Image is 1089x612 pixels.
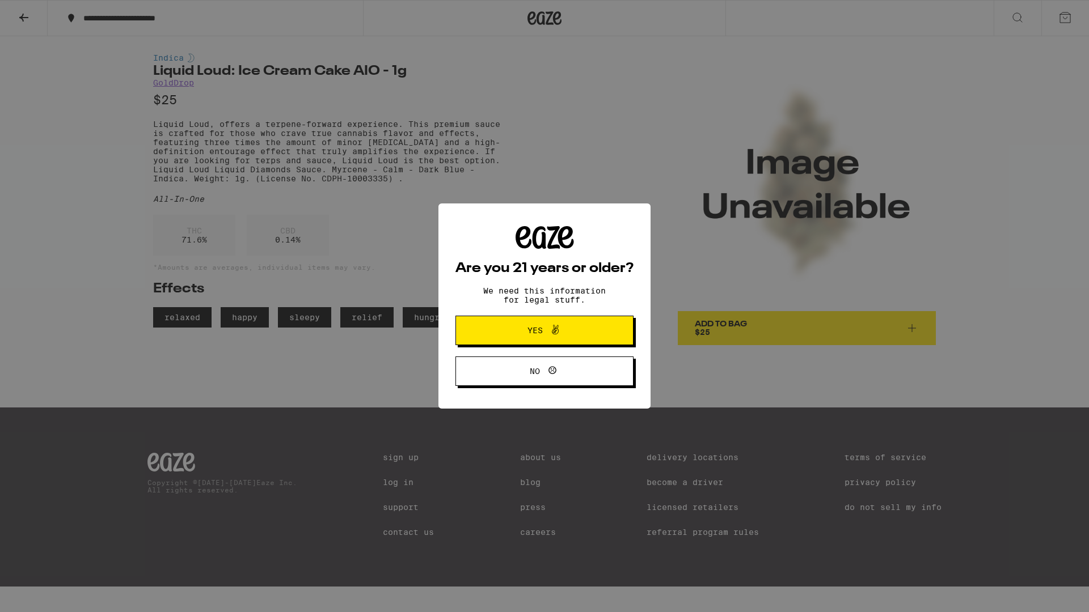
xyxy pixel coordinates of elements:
h2: Are you 21 years or older? [455,262,634,275]
span: No [530,367,540,375]
p: We need this information for legal stuff. [474,286,615,304]
button: No [455,356,634,386]
span: Yes [527,326,543,334]
button: Yes [455,316,634,345]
